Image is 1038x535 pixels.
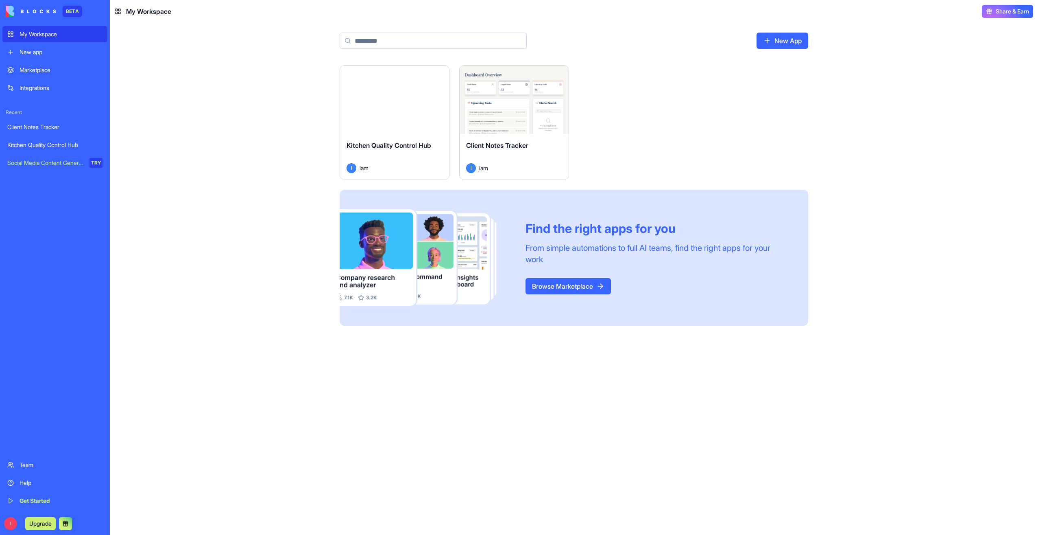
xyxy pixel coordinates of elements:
[20,479,102,487] div: Help
[89,158,102,168] div: TRY
[340,65,449,180] a: Kitchen Quality Control HubIiam
[2,493,107,509] a: Get Started
[7,141,102,149] div: Kitchen Quality Control Hub
[982,5,1033,18] button: Share & Earn
[20,84,102,92] div: Integrations
[63,6,82,17] div: BETA
[526,221,789,236] div: Find the right apps for you
[459,65,569,180] a: Client Notes TrackerIiam
[2,26,107,42] a: My Workspace
[7,123,102,131] div: Client Notes Tracker
[466,141,528,149] span: Client Notes Tracker
[526,242,789,265] div: From simple automations to full AI teams, find the right apps for your work
[2,457,107,473] a: Team
[20,30,102,38] div: My Workspace
[20,497,102,505] div: Get Started
[2,44,107,60] a: New app
[347,163,356,173] span: I
[466,163,476,173] span: I
[347,141,431,149] span: Kitchen Quality Control Hub
[526,278,611,294] a: Browse Marketplace
[6,6,82,17] a: BETA
[996,7,1029,15] span: Share & Earn
[20,66,102,74] div: Marketplace
[2,80,107,96] a: Integrations
[4,517,17,530] span: I
[126,7,171,16] span: My Workspace
[7,159,84,167] div: Social Media Content Generator
[2,62,107,78] a: Marketplace
[2,475,107,491] a: Help
[2,109,107,116] span: Recent
[340,209,512,307] img: Frame_181_egmpey.png
[2,137,107,153] a: Kitchen Quality Control Hub
[20,461,102,469] div: Team
[360,164,369,172] span: iam
[2,119,107,135] a: Client Notes Tracker
[25,517,56,530] button: Upgrade
[6,6,56,17] img: logo
[2,155,107,171] a: Social Media Content GeneratorTRY
[479,164,488,172] span: iam
[20,48,102,56] div: New app
[757,33,808,49] a: New App
[25,519,56,527] a: Upgrade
